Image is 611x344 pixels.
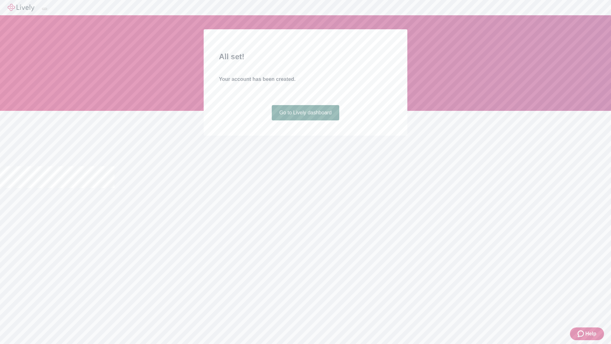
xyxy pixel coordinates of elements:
[585,330,596,338] span: Help
[272,105,340,120] a: Go to Lively dashboard
[219,51,392,62] h2: All set!
[578,330,585,338] svg: Zendesk support icon
[219,75,392,83] h4: Your account has been created.
[570,327,604,340] button: Zendesk support iconHelp
[8,4,34,11] img: Lively
[42,8,47,10] button: Log out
